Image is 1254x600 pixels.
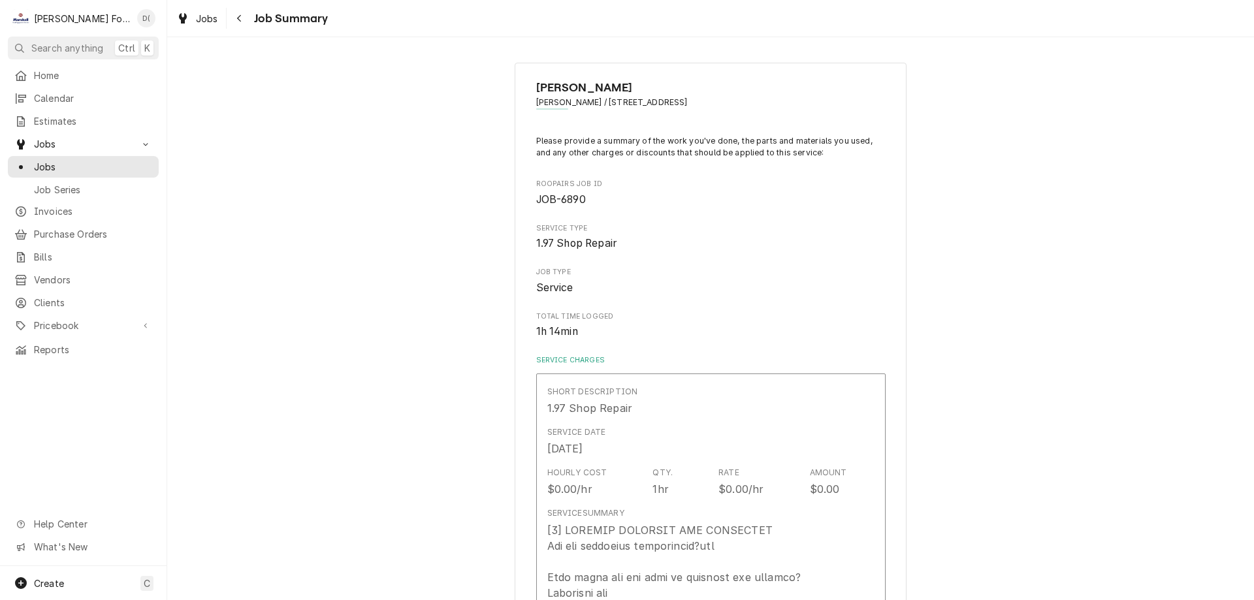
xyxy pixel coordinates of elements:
span: Roopairs Job ID [536,179,886,189]
span: Jobs [34,137,133,151]
div: Amount [810,467,847,479]
div: [PERSON_NAME] Food Equipment Service [34,12,130,25]
span: Address [536,97,886,108]
a: Clients [8,292,159,313]
span: Invoices [34,204,152,218]
a: Home [8,65,159,86]
span: Service Type [536,223,886,234]
a: Vendors [8,269,159,291]
span: Help Center [34,517,151,531]
p: Please provide a summary of the work you've done, the parts and materials you used, and any other... [536,135,886,159]
span: C [144,576,150,590]
span: Total Time Logged [536,311,886,322]
div: Total Time Logged [536,311,886,339]
div: Service Summary [547,507,624,519]
div: Service Date [547,426,606,438]
div: Short Description [547,386,638,398]
div: Qty. [652,467,673,479]
span: Name [536,79,886,97]
a: Bills [8,246,159,268]
div: Hourly Cost [547,467,607,479]
a: Jobs [171,8,223,29]
span: Bills [34,250,152,264]
div: Client Information [536,79,886,119]
a: Calendar [8,87,159,109]
a: Reports [8,339,159,360]
span: Roopairs Job ID [536,192,886,208]
div: Marshall Food Equipment Service's Avatar [12,9,30,27]
a: Go to Pricebook [8,315,159,336]
div: Job Type [536,267,886,295]
span: Total Time Logged [536,324,886,339]
a: Go to What's New [8,536,159,558]
span: Search anything [31,41,103,55]
div: D( [137,9,155,27]
span: Service Type [536,236,886,251]
div: M [12,9,30,27]
span: What's New [34,540,151,554]
span: 1h 14min [536,325,578,338]
span: K [144,41,150,55]
div: Derek Testa (81)'s Avatar [137,9,155,27]
span: Job Type [536,280,886,296]
div: Service Type [536,223,886,251]
a: Invoices [8,200,159,222]
a: Jobs [8,156,159,178]
a: Estimates [8,110,159,132]
a: Job Series [8,179,159,200]
span: Clients [34,296,152,309]
span: Calendar [34,91,152,105]
div: $0.00 [810,481,840,497]
span: Job Series [34,183,152,197]
label: Service Charges [536,355,886,366]
span: Job Type [536,267,886,277]
span: Ctrl [118,41,135,55]
span: Pricebook [34,319,133,332]
div: $0.00/hr [718,481,764,497]
span: Job Summary [250,10,329,27]
a: Purchase Orders [8,223,159,245]
span: Jobs [34,160,152,174]
span: Estimates [34,114,152,128]
span: JOB-6890 [536,193,586,206]
a: Go to Help Center [8,513,159,535]
a: Go to Jobs [8,133,159,155]
button: Navigate back [229,8,250,29]
span: Vendors [34,273,152,287]
div: Rate [718,467,739,479]
span: Reports [34,343,152,356]
div: Roopairs Job ID [536,179,886,207]
span: Home [34,69,152,82]
span: Service [536,281,573,294]
span: 1.97 Shop Repair [536,237,617,249]
div: 1hr [652,481,668,497]
span: Jobs [196,12,218,25]
div: 1.97 Shop Repair [547,400,633,416]
span: Create [34,578,64,589]
button: Search anythingCtrlK [8,37,159,59]
span: Purchase Orders [34,227,152,241]
div: [DATE] [547,441,583,456]
div: $0.00/hr [547,481,592,497]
